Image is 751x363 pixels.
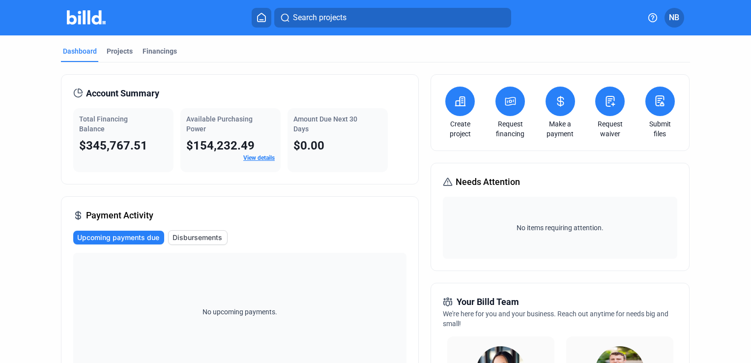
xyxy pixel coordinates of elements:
[107,46,133,56] div: Projects
[77,233,159,242] span: Upcoming payments due
[63,46,97,56] div: Dashboard
[543,119,578,139] a: Make a payment
[186,139,255,152] span: $154,232.49
[669,12,679,24] span: NB
[186,115,253,133] span: Available Purchasing Power
[79,115,128,133] span: Total Financing Balance
[243,154,275,161] a: View details
[457,295,519,309] span: Your Billd Team
[168,230,228,245] button: Disbursements
[86,209,153,222] span: Payment Activity
[143,46,177,56] div: Financings
[664,8,684,28] button: NB
[293,115,357,133] span: Amount Due Next 30 Days
[67,10,106,25] img: Billd Company Logo
[493,119,527,139] a: Request financing
[73,231,164,244] button: Upcoming payments due
[86,87,159,100] span: Account Summary
[173,233,222,242] span: Disbursements
[196,307,284,317] span: No upcoming payments.
[443,119,477,139] a: Create project
[79,139,147,152] span: $345,767.51
[643,119,677,139] a: Submit files
[456,175,520,189] span: Needs Attention
[593,119,627,139] a: Request waiver
[274,8,511,28] button: Search projects
[443,310,668,328] span: We're here for you and your business. Reach out anytime for needs big and small!
[293,139,324,152] span: $0.00
[447,223,673,233] span: No items requiring attention.
[293,12,347,24] span: Search projects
